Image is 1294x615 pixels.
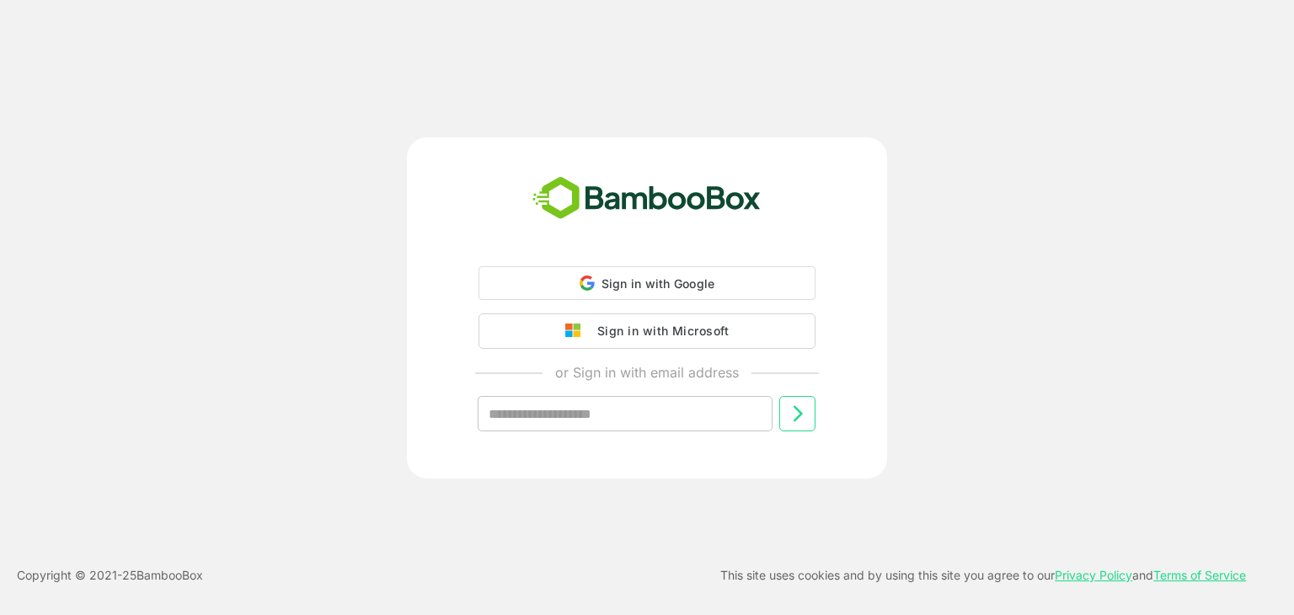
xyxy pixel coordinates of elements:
[589,320,729,342] div: Sign in with Microsoft
[1153,568,1246,582] a: Terms of Service
[1055,568,1132,582] a: Privacy Policy
[720,565,1246,586] p: This site uses cookies and by using this site you agree to our and
[602,276,715,291] span: Sign in with Google
[523,171,770,227] img: bamboobox
[565,324,589,339] img: google
[17,565,203,586] p: Copyright © 2021- 25 BambooBox
[479,266,815,300] div: Sign in with Google
[479,313,815,349] button: Sign in with Microsoft
[555,362,739,382] p: or Sign in with email address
